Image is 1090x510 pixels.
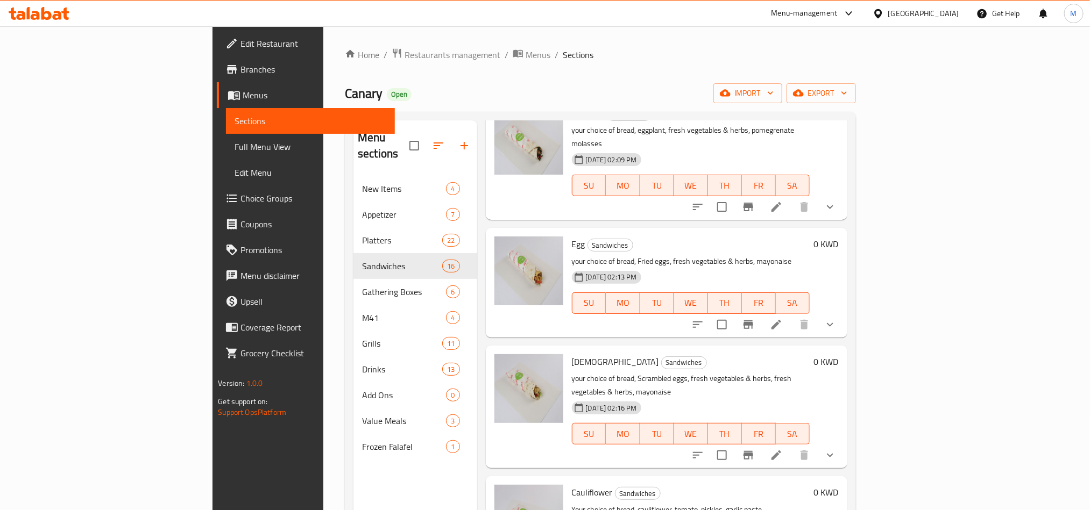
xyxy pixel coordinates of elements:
[572,175,606,196] button: SU
[442,363,459,376] div: items
[588,239,633,252] div: Sandwiches
[770,449,783,462] a: Edit menu item
[362,414,446,427] div: Value Meals
[217,82,394,108] a: Menus
[447,442,459,452] span: 1
[353,434,477,459] div: Frozen Falafel1
[362,260,442,272] span: Sandwiches
[447,416,459,426] span: 3
[240,269,386,282] span: Menu disclaimer
[770,318,783,331] a: Edit menu item
[362,440,446,453] div: Frozen Falafel
[746,426,772,442] span: FR
[494,354,563,423] img: Ejja
[711,444,733,466] span: Select to update
[446,311,459,324] div: items
[662,356,706,369] span: Sandwiches
[572,124,810,150] p: your choice of bread, eggplant, fresh vegetables & herbs, pomegrenate molasses
[791,194,817,220] button: delete
[217,314,394,340] a: Coverage Report
[610,178,635,193] span: MO
[217,31,394,56] a: Edit Restaurant
[888,8,959,19] div: [GEOGRAPHIC_DATA]
[240,243,386,256] span: Promotions
[708,175,742,196] button: TH
[362,285,446,298] span: Gathering Boxes
[742,292,776,314] button: FR
[742,423,776,444] button: FR
[1071,8,1077,19] span: M
[678,178,704,193] span: WE
[814,354,839,369] h6: 0 KWD
[708,423,742,444] button: TH
[615,487,660,500] span: Sandwiches
[353,408,477,434] div: Value Meals3
[640,423,674,444] button: TU
[443,235,459,246] span: 22
[353,279,477,305] div: Gathering Boxes6
[362,311,446,324] div: M41
[795,87,847,100] span: export
[442,337,459,350] div: items
[780,426,805,442] span: SA
[218,376,244,390] span: Version:
[387,88,412,101] div: Open
[217,56,394,82] a: Branches
[426,133,451,159] span: Sort sections
[685,312,711,337] button: sort-choices
[615,487,661,500] div: Sandwiches
[235,166,386,179] span: Edit Menu
[218,394,267,408] span: Get support on:
[640,292,674,314] button: TU
[770,200,783,213] a: Edit menu item
[814,106,839,121] h6: 0 KWD
[447,287,459,297] span: 6
[824,449,837,462] svg: Show Choices
[814,485,839,500] h6: 0 KWD
[362,337,442,350] span: Grills
[446,208,459,221] div: items
[606,292,640,314] button: MO
[787,83,856,103] button: export
[610,295,635,311] span: MO
[582,155,641,165] span: [DATE] 02:09 PM
[645,426,670,442] span: TU
[712,178,738,193] span: TH
[746,178,772,193] span: FR
[362,363,442,376] span: Drinks
[362,208,446,221] span: Appetizer
[735,442,761,468] button: Branch-specific-item
[606,423,640,444] button: MO
[362,234,442,247] div: Platters
[353,305,477,331] div: M414
[240,192,386,205] span: Choice Groups
[217,263,394,289] a: Menu disclaimer
[392,48,500,62] a: Restaurants management
[494,106,563,175] img: Eggplant
[235,114,386,127] span: Sections
[814,236,839,252] h6: 0 KWD
[443,364,459,375] span: 13
[572,423,606,444] button: SU
[362,182,446,195] span: New Items
[240,37,386,50] span: Edit Restaurant
[447,390,459,400] span: 0
[235,140,386,153] span: Full Menu View
[711,196,733,218] span: Select to update
[446,182,459,195] div: items
[217,185,394,211] a: Choice Groups
[817,312,843,337] button: show more
[240,63,386,76] span: Branches
[824,200,837,213] svg: Show Choices
[572,484,613,500] span: Cauliflower
[572,236,585,252] span: Egg
[735,194,761,220] button: Branch-specific-item
[610,426,635,442] span: MO
[817,194,843,220] button: show more
[582,403,641,413] span: [DATE] 02:16 PM
[582,272,641,282] span: [DATE] 02:13 PM
[226,160,394,185] a: Edit Menu
[217,340,394,366] a: Grocery Checklist
[353,202,477,227] div: Appetizer7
